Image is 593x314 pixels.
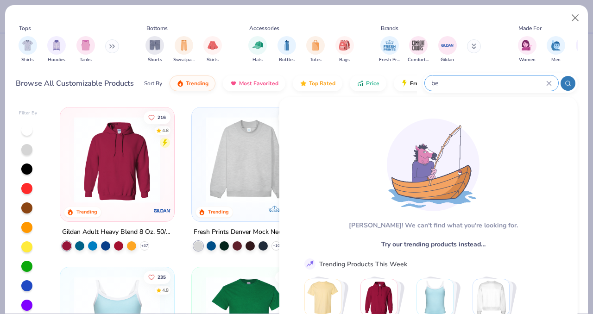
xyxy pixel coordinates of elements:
span: Shorts [148,57,162,63]
img: Shirts Image [22,40,33,50]
button: filter button [248,36,267,63]
div: filter for Totes [306,36,325,63]
img: Sweatpants Image [179,40,189,50]
span: Totes [310,57,322,63]
span: 235 [158,275,166,279]
div: Sort By [144,79,162,88]
div: 4.8 [163,127,169,134]
div: Gildan Adult Heavy Blend 8 Oz. 50/50 Hooded Sweatshirt [62,226,172,238]
button: filter button [518,36,536,63]
div: filter for Shorts [145,36,164,63]
div: filter for Shirts [19,36,37,63]
div: Fresh Prints Denver Mock Neck Heavyweight Sweatshirt [194,226,304,238]
div: filter for Tanks [76,36,95,63]
button: filter button [47,36,66,63]
img: TopRated.gif [300,80,307,87]
div: Browse All Customizable Products [16,78,134,89]
span: Sweatpants [173,57,195,63]
div: filter for Bags [335,36,354,63]
div: Tops [19,24,31,32]
div: filter for Fresh Prints [379,36,400,63]
button: Top Rated [293,75,342,91]
button: filter button [335,36,354,63]
img: Shorts Image [150,40,160,50]
div: filter for Hats [248,36,267,63]
img: flash.gif [401,80,408,87]
button: filter button [19,36,37,63]
div: Brands [381,24,398,32]
button: Most Favorited [223,75,285,91]
div: filter for Men [547,36,565,63]
img: trending.gif [177,80,184,87]
button: Price [350,75,386,91]
div: filter for Women [518,36,536,63]
img: 01756b78-01f6-4cc6-8d8a-3c30c1a0c8ac [69,117,165,203]
img: Women Image [522,40,532,50]
span: Top Rated [309,80,335,87]
div: filter for Comfort Colors [408,36,429,63]
div: Made For [518,24,542,32]
span: Gildan [441,57,454,63]
div: Trending Products This Week [319,259,407,269]
img: f5d85501-0dbb-4ee4-b115-c08fa3845d83 [201,117,296,203]
button: filter button [76,36,95,63]
img: Hoodies Image [51,40,62,50]
div: 4.8 [163,287,169,294]
button: filter button [203,36,222,63]
button: filter button [173,36,195,63]
span: Hats [252,57,263,63]
img: Bags Image [339,40,349,50]
div: Filter By [19,110,38,117]
span: Fresh Prints [379,57,400,63]
button: filter button [408,36,429,63]
span: Shirts [21,57,34,63]
img: Fresh Prints Image [383,38,397,52]
img: Bottles Image [282,40,292,50]
span: 216 [158,115,166,119]
button: Close [567,9,584,27]
div: Bottoms [146,24,168,32]
img: Loading... [387,119,479,211]
div: filter for Gildan [438,36,457,63]
span: Comfort Colors [408,57,429,63]
button: Fresh Prints Flash [394,75,501,91]
img: most_fav.gif [230,80,237,87]
img: Hats Image [252,40,263,50]
button: filter button [379,36,400,63]
img: trend_line.gif [306,260,314,268]
img: Tanks Image [81,40,91,50]
div: Accessories [249,24,279,32]
span: Bottles [279,57,295,63]
div: filter for Sweatpants [173,36,195,63]
div: filter for Skirts [203,36,222,63]
span: Men [551,57,561,63]
img: Gildan logo [153,201,171,220]
img: Gildan Image [441,38,454,52]
img: Skirts Image [208,40,218,50]
button: filter button [438,36,457,63]
button: filter button [547,36,565,63]
button: Like [144,111,171,124]
button: Like [278,111,302,124]
span: Price [366,80,379,87]
img: Totes Image [310,40,321,50]
button: Trending [170,75,215,91]
span: + 10 [273,243,280,249]
span: Try our trending products instead… [381,239,485,249]
div: filter for Bottles [278,36,296,63]
img: Comfort Colors Image [411,38,425,52]
span: Trending [186,80,208,87]
div: [PERSON_NAME]! We can't find what you're looking for. [348,220,517,230]
span: Most Favorited [239,80,278,87]
button: filter button [145,36,164,63]
span: Skirts [207,57,219,63]
span: Fresh Prints Flash [410,80,458,87]
span: + 37 [141,243,148,249]
input: Try "T-Shirt" [430,78,546,88]
span: Women [519,57,536,63]
button: Like [275,270,302,283]
span: Tanks [80,57,92,63]
button: filter button [278,36,296,63]
button: Like [144,270,171,283]
div: filter for Hoodies [47,36,66,63]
